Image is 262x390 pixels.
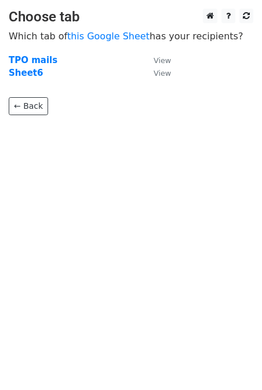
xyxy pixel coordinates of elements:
small: View [154,56,171,65]
a: Sheet6 [9,68,43,78]
small: View [154,69,171,78]
a: View [142,55,171,65]
a: View [142,68,171,78]
a: this Google Sheet [67,31,150,42]
p: Which tab of has your recipients? [9,30,253,42]
a: TPO mails [9,55,57,65]
h3: Choose tab [9,9,253,25]
a: ← Back [9,97,48,115]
